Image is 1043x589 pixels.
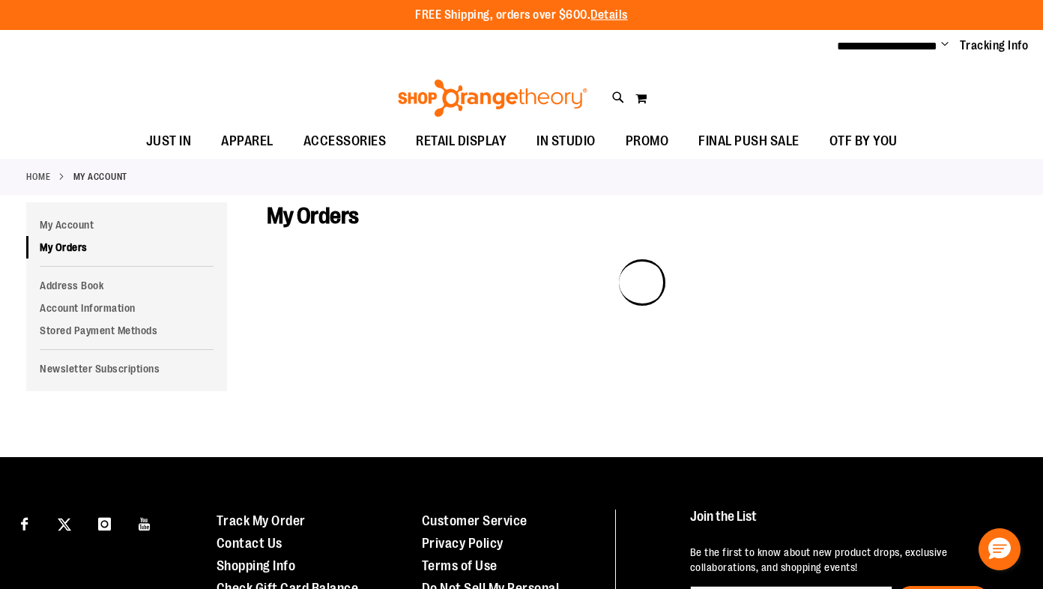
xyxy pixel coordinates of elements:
a: Privacy Policy [422,536,504,551]
span: OTF BY YOU [829,124,898,158]
p: FREE Shipping, orders over $600. [415,7,628,24]
a: Visit our Facebook page [11,510,37,536]
a: My Account [26,214,227,236]
a: RETAIL DISPLAY [401,124,521,159]
a: My Orders [26,236,227,259]
button: Account menu [941,38,949,53]
a: Shopping Info [217,558,296,573]
h4: Join the List [690,510,1015,537]
a: ACCESSORIES [288,124,402,159]
a: Track My Order [217,513,306,528]
a: FINAL PUSH SALE [683,124,814,159]
a: Visit our X page [52,510,78,536]
p: Be the first to know about new product drops, exclusive collaborations, and shopping events! [690,545,1015,575]
a: Terms of Use [422,558,498,573]
span: APPAREL [221,124,273,158]
a: APPAREL [206,124,288,159]
a: Visit our Instagram page [91,510,118,536]
a: Address Book [26,274,227,297]
a: JUST IN [131,124,207,159]
span: ACCESSORIES [303,124,387,158]
span: IN STUDIO [536,124,596,158]
a: PROMO [611,124,684,159]
a: Stored Payment Methods [26,319,227,342]
a: OTF BY YOU [814,124,913,159]
button: Hello, have a question? Let’s chat. [979,528,1021,570]
img: Shop Orangetheory [396,79,590,117]
span: FINAL PUSH SALE [698,124,799,158]
strong: My Account [73,170,127,184]
span: PROMO [626,124,669,158]
a: Details [590,8,628,22]
a: Tracking Info [960,37,1029,54]
a: Home [26,170,50,184]
a: Account Information [26,297,227,319]
span: RETAIL DISPLAY [416,124,507,158]
a: Newsletter Subscriptions [26,357,227,380]
span: My Orders [267,203,359,229]
img: Twitter [58,518,71,531]
span: JUST IN [146,124,192,158]
a: Contact Us [217,536,282,551]
a: IN STUDIO [521,124,611,159]
a: Visit our Youtube page [132,510,158,536]
a: Customer Service [422,513,527,528]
